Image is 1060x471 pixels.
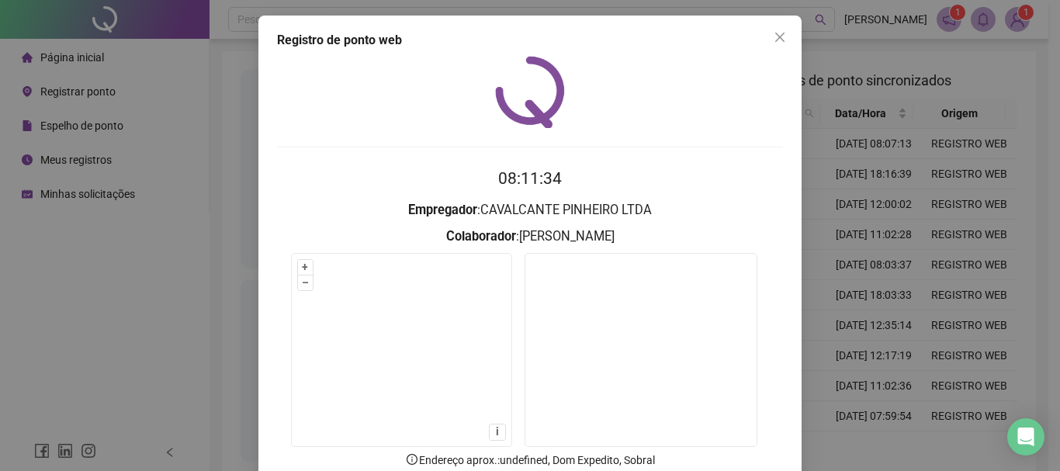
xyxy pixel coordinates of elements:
strong: Empregador [408,203,477,217]
button: + [298,260,313,275]
span: close [774,31,786,43]
h3: : [PERSON_NAME] [277,227,783,247]
div: Open Intercom Messenger [1007,418,1044,455]
time: 08:11:34 [498,169,562,188]
p: Endereço aprox. : undefined, Dom Expedito, Sobral [277,452,783,469]
button: – [298,275,313,290]
span: i [496,425,499,438]
span: info-circle [405,452,419,466]
strong: Colaborador [446,229,516,244]
img: QRPoint [495,56,565,128]
h3: : CAVALCANTE PINHEIRO LTDA [277,200,783,220]
div: Registro de ponto web [277,31,783,50]
button: Close [767,25,792,50]
button: i [490,424,504,439]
